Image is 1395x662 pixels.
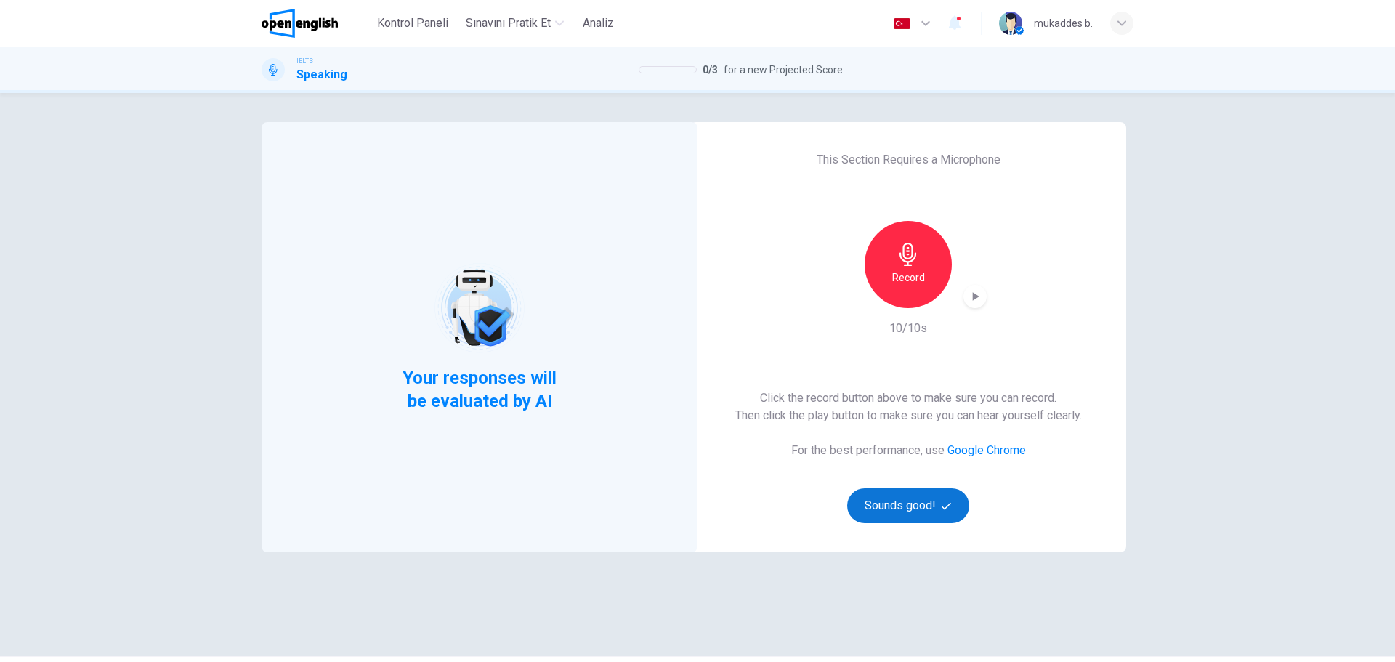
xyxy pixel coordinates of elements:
a: OpenEnglish logo [262,9,371,38]
button: Sınavını Pratik Et [460,10,570,36]
img: OpenEnglish logo [262,9,338,38]
h6: 10/10s [889,320,927,337]
span: for a new Projected Score [724,61,843,78]
a: Google Chrome [947,443,1026,457]
span: IELTS [296,56,313,66]
span: Sınavını Pratik Et [466,15,551,32]
div: mukaddes b. [1034,15,1093,32]
button: Kontrol Paneli [371,10,454,36]
button: Sounds good! [847,488,969,523]
h1: Speaking [296,66,347,84]
img: robot icon [433,262,525,354]
span: Kontrol Paneli [377,15,448,32]
button: Record [865,221,952,308]
img: tr [893,18,911,29]
button: Analiz [575,10,622,36]
span: Your responses will be evaluated by AI [392,366,568,413]
h6: Click the record button above to make sure you can record. Then click the play button to make sur... [735,389,1082,424]
h6: For the best performance, use [791,442,1026,459]
h6: This Section Requires a Microphone [817,151,1000,169]
span: Analiz [583,15,614,32]
h6: Record [892,269,925,286]
span: 0 / 3 [703,61,718,78]
img: Profile picture [999,12,1022,35]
